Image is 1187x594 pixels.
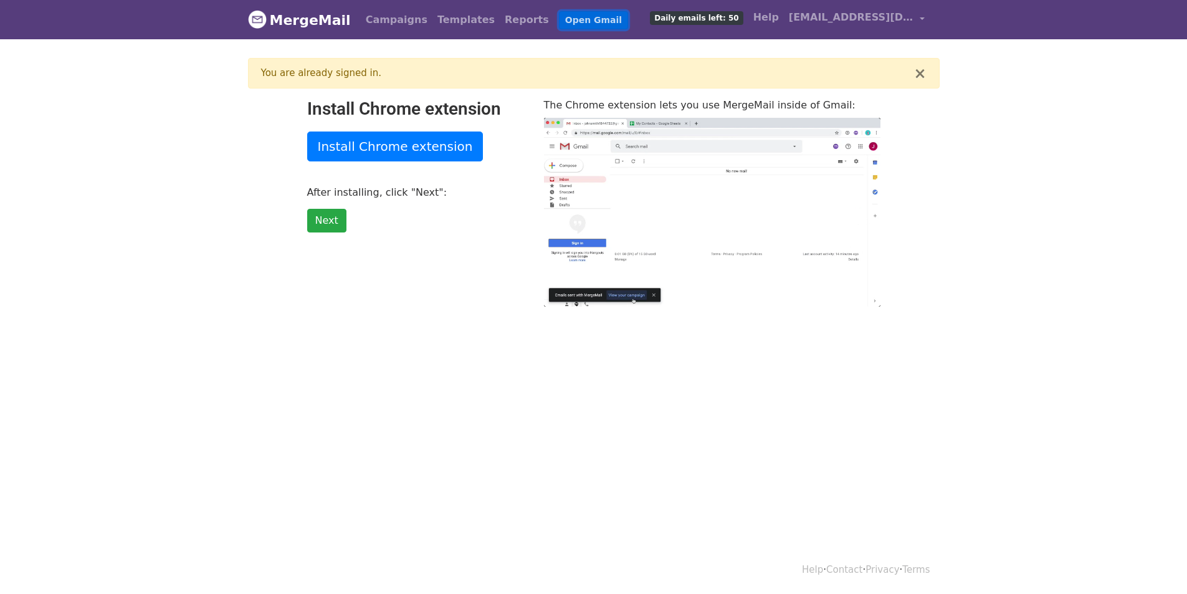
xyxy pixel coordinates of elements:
[361,7,432,32] a: Campaigns
[544,98,880,112] p: The Chrome extension lets you use MergeMail inside of Gmail:
[307,186,525,199] p: After installing, click "Next":
[784,5,930,34] a: [EMAIL_ADDRESS][DOMAIN_NAME]
[307,209,346,232] a: Next
[248,10,267,29] img: MergeMail logo
[826,564,862,575] a: Contact
[802,564,823,575] a: Help
[650,11,743,25] span: Daily emails left: 50
[902,564,930,575] a: Terms
[865,564,899,575] a: Privacy
[500,7,554,32] a: Reports
[748,5,784,30] a: Help
[1125,534,1187,594] iframe: Chat Widget
[261,66,914,80] div: You are already signed in.
[913,66,926,81] button: ×
[559,11,628,29] a: Open Gmail
[248,7,351,33] a: MergeMail
[307,98,525,120] h2: Install Chrome extension
[789,10,913,25] span: [EMAIL_ADDRESS][DOMAIN_NAME]
[432,7,500,32] a: Templates
[645,5,748,30] a: Daily emails left: 50
[307,132,484,161] a: Install Chrome extension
